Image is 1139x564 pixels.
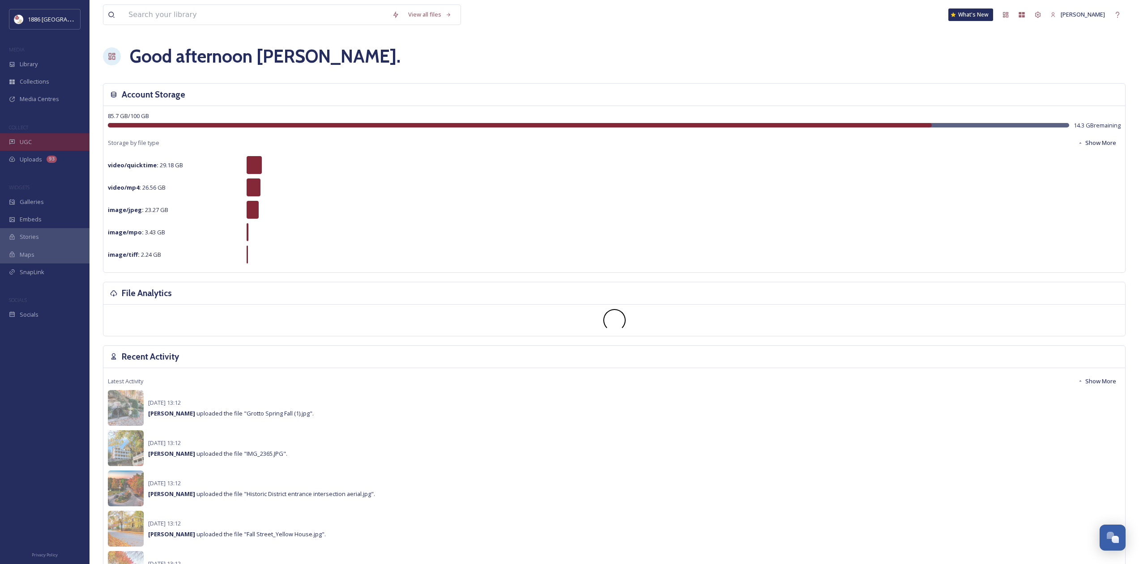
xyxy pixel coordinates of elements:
strong: image/jpeg : [108,206,144,214]
strong: video/quicktime : [108,161,158,169]
span: UGC [20,138,32,146]
span: SnapLink [20,268,44,276]
h1: Good afternoon [PERSON_NAME] . [130,43,401,70]
strong: [PERSON_NAME] [148,530,195,538]
span: [DATE] 13:12 [148,479,181,487]
strong: image/mpo : [108,228,144,236]
span: uploaded the file "Historic District entrance intersection aerial.jpg". [148,490,375,498]
strong: image/tiff : [108,250,140,259]
span: 2.24 GB [108,250,161,259]
img: 97d9cfe1-bc8b-41ee-bca4-48356b247106.jpg [108,390,144,426]
input: Search your library [124,5,388,25]
span: 29.18 GB [108,161,183,169]
img: 259fef04-49e4-4351-86ef-4f82c9cae8d6.jpg [108,511,144,547]
a: Privacy Policy [32,549,58,560]
span: Storage by file type [108,139,159,147]
span: [DATE] 13:12 [148,439,181,447]
span: Latest Activity [108,377,143,386]
span: Library [20,60,38,68]
span: uploaded the file "Fall Street_Yellow House.jpg". [148,530,326,538]
button: Show More [1073,134,1121,152]
span: Media Centres [20,95,59,103]
img: c8b3fde2-bddb-45c2-bfba-8d186e34c4d5.jpg [108,471,144,506]
span: 1886 [GEOGRAPHIC_DATA] [28,15,98,23]
span: 26.56 GB [108,183,166,191]
span: Collections [20,77,49,86]
img: 953a9eab-d322-4c6a-bcbd-dd18fc045907.jpg [108,430,144,466]
span: Socials [20,310,38,319]
button: Show More [1073,373,1121,390]
strong: [PERSON_NAME] [148,490,195,498]
button: Open Chat [1100,525,1126,551]
span: [PERSON_NAME] [1061,10,1105,18]
a: What's New [948,8,993,21]
strong: [PERSON_NAME] [148,450,195,458]
span: [DATE] 13:12 [148,399,181,407]
a: [PERSON_NAME] [1046,6,1109,23]
h3: File Analytics [122,287,172,300]
span: 85.7 GB / 100 GB [108,112,149,120]
span: 3.43 GB [108,228,165,236]
h3: Recent Activity [122,350,179,363]
span: 14.3 GB remaining [1074,121,1121,130]
span: COLLECT [9,124,28,131]
h3: Account Storage [122,88,185,101]
span: WIDGETS [9,184,30,191]
strong: [PERSON_NAME] [148,409,195,417]
span: 23.27 GB [108,206,168,214]
img: logos.png [14,15,23,24]
span: uploaded the file "IMG_2365.JPG". [148,450,287,458]
span: Stories [20,233,39,241]
strong: video/mp4 : [108,183,141,191]
a: View all files [404,6,456,23]
span: Embeds [20,215,42,224]
span: SOCIALS [9,297,27,303]
span: uploaded the file "Grotto Spring Fall (1).jpg". [148,409,314,417]
div: 93 [47,156,57,163]
span: MEDIA [9,46,25,53]
span: Galleries [20,198,44,206]
span: Privacy Policy [32,552,58,558]
span: Uploads [20,155,42,164]
span: Maps [20,250,34,259]
span: [DATE] 13:12 [148,519,181,527]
